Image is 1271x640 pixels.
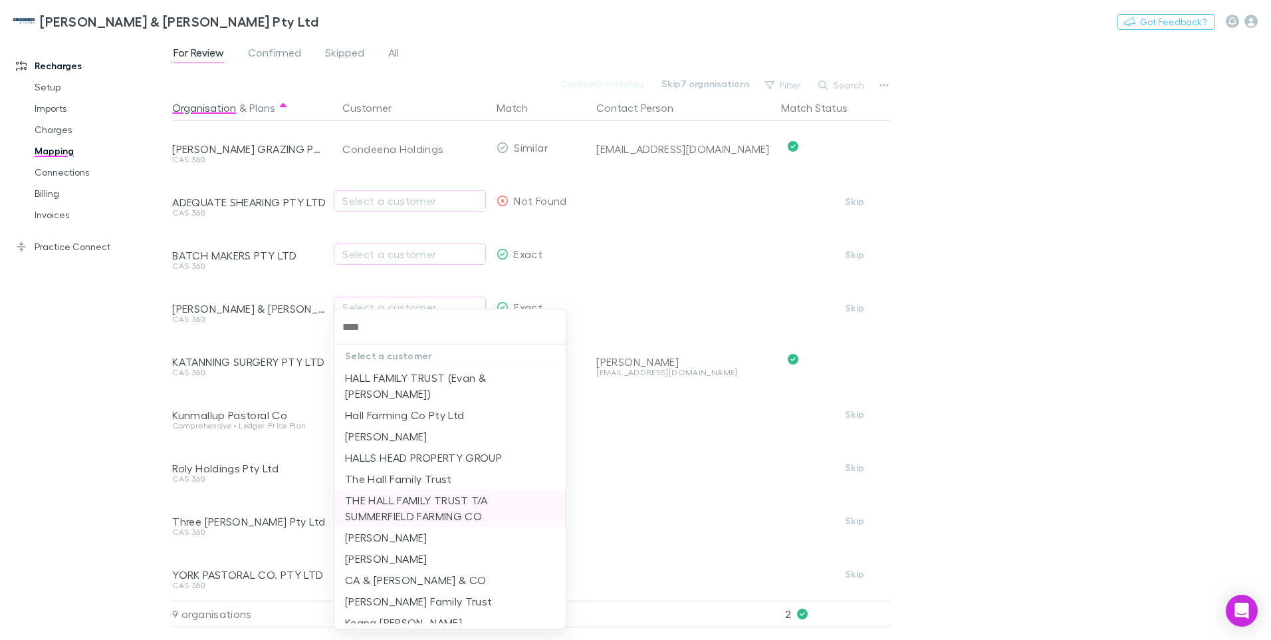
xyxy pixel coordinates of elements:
[334,367,566,404] li: HALL FAMILY TRUST (Evan & [PERSON_NAME])
[334,404,566,426] li: Hall Farming Co Pty Ltd
[334,345,566,367] p: Select a customer
[334,447,566,468] li: HALLS HEAD PROPERTY GROUP
[334,591,566,612] li: [PERSON_NAME] Family Trust
[334,612,566,633] li: Keana [PERSON_NAME]
[334,527,566,548] li: [PERSON_NAME]
[334,548,566,569] li: [PERSON_NAME]
[334,569,566,591] li: CA & [PERSON_NAME] & CO
[334,426,566,447] li: [PERSON_NAME]
[334,468,566,490] li: The Hall Family Trust
[334,490,566,527] li: THE HALL FAMILY TRUST T/A SUMMERFIELD FARMING CO
[1226,595,1258,627] div: Open Intercom Messenger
